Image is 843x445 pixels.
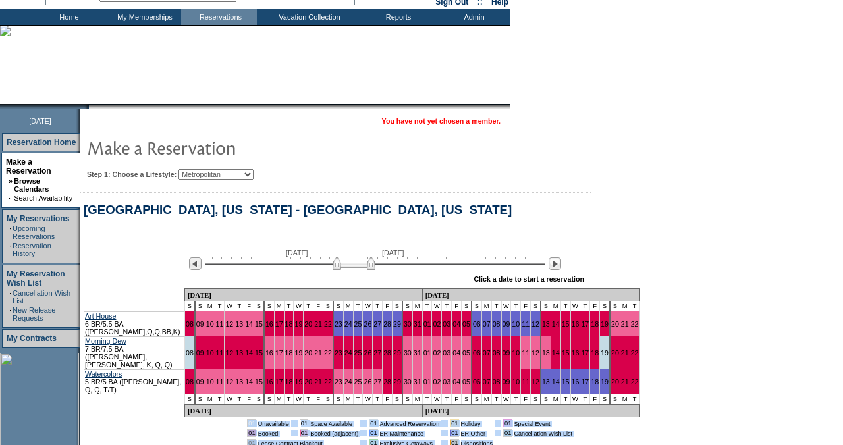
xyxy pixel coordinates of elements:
[244,394,254,404] td: F
[181,9,257,25] td: Reservations
[562,320,570,328] a: 15
[344,301,354,311] td: M
[382,249,404,257] span: [DATE]
[247,429,256,437] td: 01
[189,257,202,270] img: Previous
[304,301,313,311] td: T
[443,349,450,357] a: 03
[334,301,344,311] td: S
[84,104,89,109] img: promoShadowLeftCorner.gif
[522,378,530,386] a: 11
[433,320,441,328] a: 02
[590,394,600,404] td: F
[85,370,122,378] a: Watercolors
[364,320,371,328] a: 26
[235,320,243,328] a: 13
[383,301,393,311] td: F
[285,320,293,328] a: 18
[275,349,283,357] a: 17
[258,419,289,427] td: Unavailable
[7,214,69,223] a: My Reservations
[531,394,541,404] td: S
[13,242,51,257] a: Reservation History
[324,320,332,328] a: 22
[435,9,510,25] td: Admin
[196,320,204,328] a: 09
[462,349,470,357] a: 05
[13,224,55,240] a: Upcoming Reservations
[452,394,462,404] td: F
[403,394,413,404] td: S
[531,349,539,357] a: 12
[383,394,393,404] td: F
[354,394,364,404] td: T
[620,394,630,404] td: M
[335,320,342,328] a: 23
[452,320,460,328] a: 04
[423,301,433,311] td: T
[323,394,334,404] td: S
[404,378,412,386] a: 30
[472,301,482,311] td: S
[344,349,352,357] a: 24
[482,301,492,311] td: M
[493,349,501,357] a: 08
[452,349,460,357] a: 04
[631,320,639,328] a: 22
[531,301,541,311] td: S
[514,429,572,437] td: Cancellation Wish List
[511,301,521,311] td: T
[414,320,421,328] a: 31
[294,301,304,311] td: W
[196,394,205,404] td: S
[13,306,55,322] a: New Release Requests
[551,394,561,404] td: M
[334,394,344,404] td: S
[335,349,342,357] a: 23
[521,301,531,311] td: F
[562,349,570,357] a: 15
[216,320,224,328] a: 11
[265,378,273,386] a: 16
[275,301,285,311] td: M
[493,320,501,328] a: 08
[9,194,13,202] td: ·
[300,429,308,437] td: 01
[185,404,423,417] td: [DATE]
[611,378,619,386] a: 20
[196,301,205,311] td: S
[461,419,493,427] td: Holiday
[474,275,584,283] div: Click a date to start a reservation
[512,378,520,386] a: 10
[258,429,289,437] td: Booked
[234,394,244,404] td: T
[620,301,630,311] td: M
[503,429,512,437] td: 01
[561,301,571,311] td: T
[423,349,431,357] a: 01
[323,301,334,311] td: S
[512,320,520,328] a: 10
[611,349,619,357] a: 20
[414,378,421,386] a: 31
[462,301,472,311] td: S
[373,320,381,328] a: 27
[433,378,441,386] a: 02
[450,429,458,437] td: 01
[234,301,244,311] td: T
[373,394,383,404] td: T
[373,349,381,357] a: 27
[502,301,512,311] td: W
[215,394,225,404] td: T
[245,378,253,386] a: 14
[512,349,520,357] a: 10
[84,369,185,394] td: 5 BR/5 BA ([PERSON_NAME], Q, Q, T/T)
[414,349,421,357] a: 31
[30,9,105,25] td: Home
[483,320,491,328] a: 07
[235,349,243,357] a: 13
[383,349,391,357] a: 28
[541,301,551,311] td: S
[492,394,502,404] td: T
[380,419,440,427] td: Advanced Reservation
